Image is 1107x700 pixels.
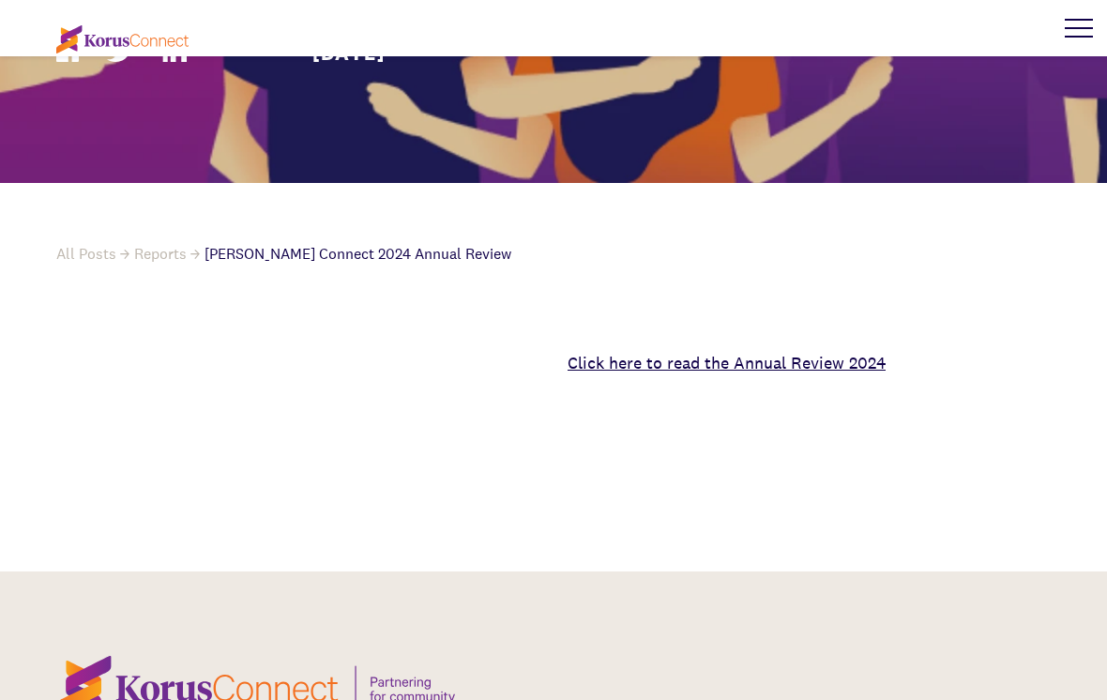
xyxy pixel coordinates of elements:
[134,244,205,264] a: Reports
[568,352,886,373] a: Click here to read the Annual Review 2024
[205,244,511,264] span: [PERSON_NAME] Connect 2024 Annual Review
[56,25,189,53] img: korus-connect%2Fc5177985-88d5-491d-9cd7-4a1febad1357_logo.svg
[56,244,134,264] a: All Posts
